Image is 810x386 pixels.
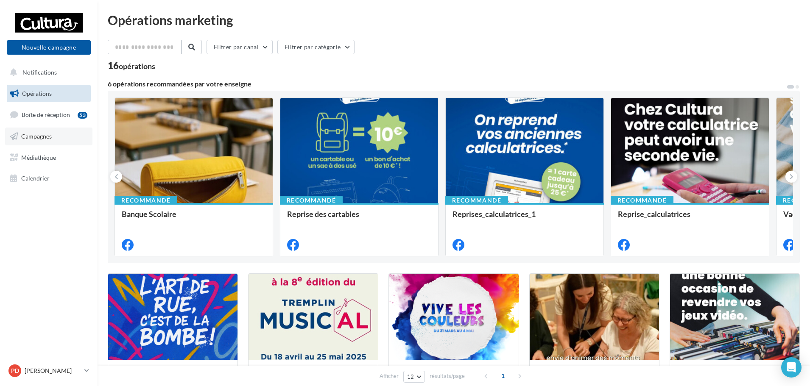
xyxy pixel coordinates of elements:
span: 12 [407,373,414,380]
button: Nouvelle campagne [7,40,91,55]
button: Filtrer par catégorie [277,40,355,54]
div: Open Intercom Messenger [781,357,802,378]
span: résultats/page [430,372,465,380]
button: Notifications [5,64,89,81]
div: 16 [108,61,155,70]
div: Reprise_calculatrices [618,210,762,227]
div: Banque Scolaire [122,210,266,227]
div: Opérations marketing [108,14,800,26]
p: [PERSON_NAME] [25,367,81,375]
button: Filtrer par canal [207,40,273,54]
a: PD [PERSON_NAME] [7,363,91,379]
span: Campagnes [21,133,52,140]
div: Recommandé [115,196,177,205]
span: Afficher [380,372,399,380]
div: Reprises_calculatrices_1 [452,210,597,227]
span: Opérations [22,90,52,97]
a: Campagnes [5,128,92,145]
span: Calendrier [21,175,50,182]
div: Reprise des cartables [287,210,431,227]
div: opérations [119,62,155,70]
a: Boîte de réception53 [5,106,92,124]
a: Opérations [5,85,92,103]
div: Recommandé [280,196,343,205]
div: 6 opérations recommandées par votre enseigne [108,81,786,87]
div: Recommandé [445,196,508,205]
span: PD [11,367,19,375]
span: Boîte de réception [22,111,70,118]
div: Recommandé [611,196,673,205]
div: 53 [78,112,87,119]
span: 1 [496,369,510,383]
a: Calendrier [5,169,92,187]
button: 12 [403,371,425,383]
a: Médiathèque [5,149,92,167]
span: Notifications [22,69,57,76]
span: Médiathèque [21,153,56,161]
